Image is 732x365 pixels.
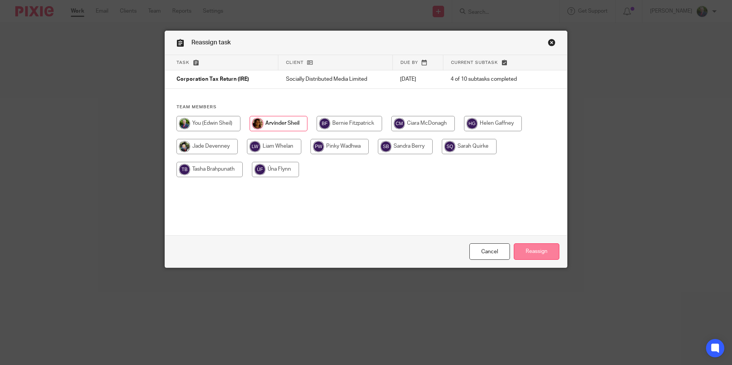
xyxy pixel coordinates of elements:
[191,39,231,46] span: Reassign task
[176,104,556,110] h4: Team members
[469,243,510,260] a: Close this dialog window
[443,70,540,89] td: 4 of 10 subtasks completed
[548,39,556,49] a: Close this dialog window
[451,60,498,65] span: Current subtask
[400,75,435,83] p: [DATE]
[286,60,304,65] span: Client
[286,75,385,83] p: Socially Distributed Media Limited
[514,243,559,260] input: Reassign
[176,77,249,82] span: Corporation Tax Return (IRE)
[400,60,418,65] span: Due by
[176,60,190,65] span: Task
